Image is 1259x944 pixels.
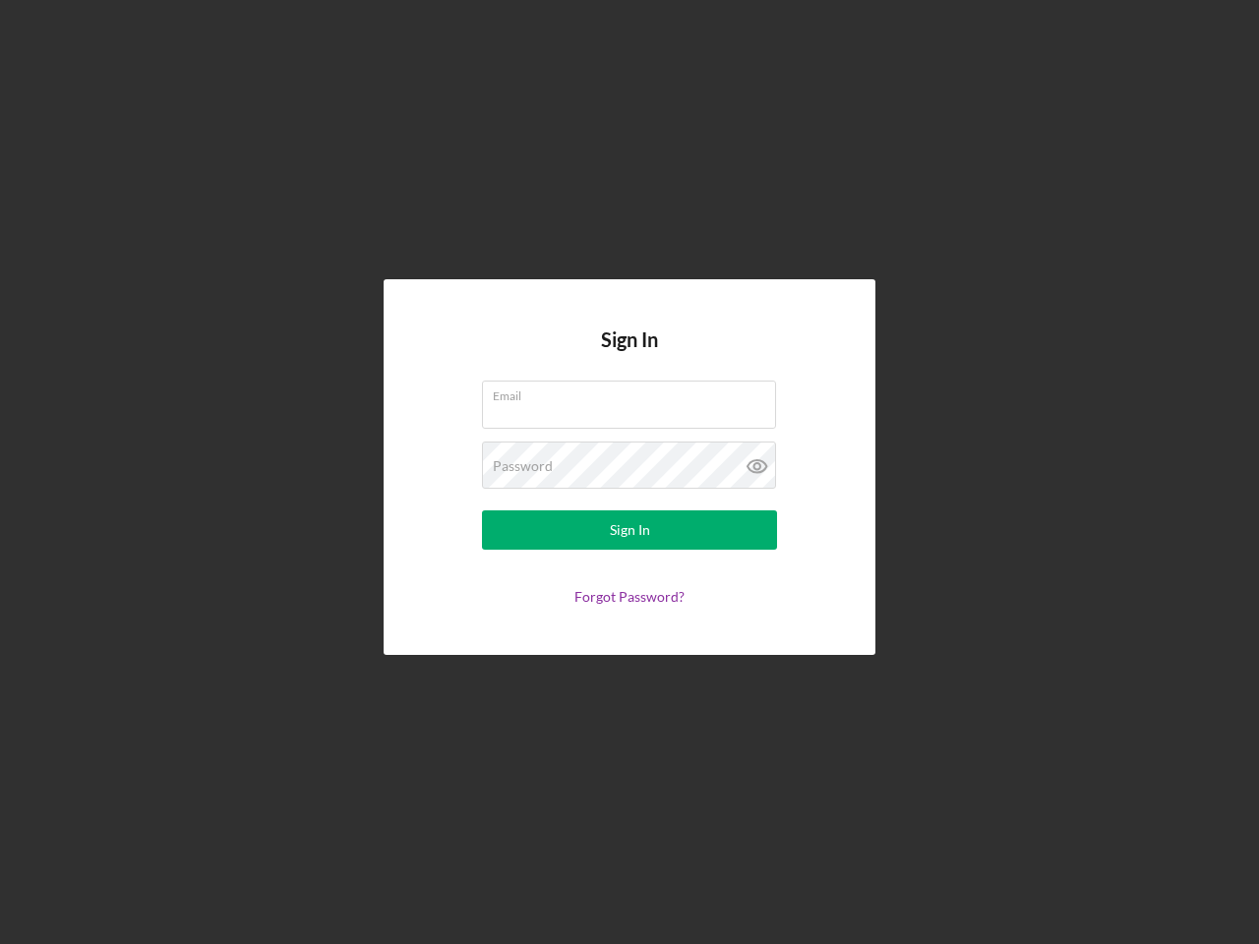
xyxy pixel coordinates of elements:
label: Password [493,458,553,474]
a: Forgot Password? [574,588,685,605]
button: Sign In [482,510,777,550]
label: Email [493,382,776,403]
div: Sign In [610,510,650,550]
h4: Sign In [601,328,658,381]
